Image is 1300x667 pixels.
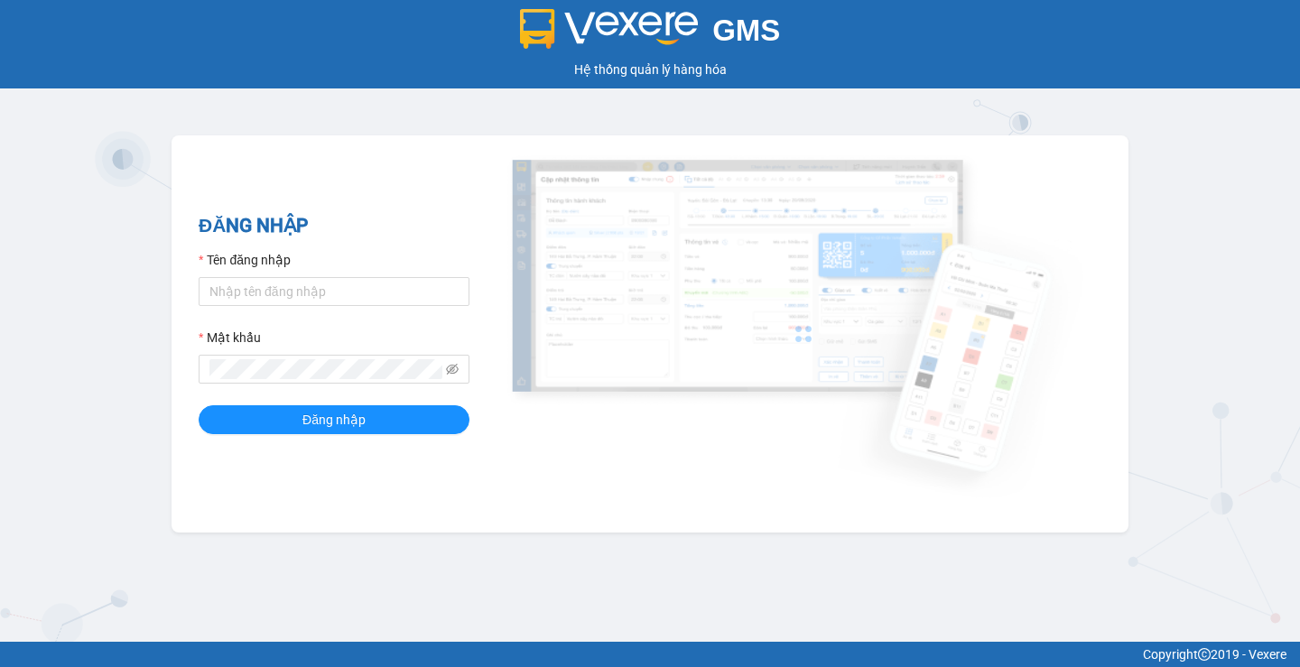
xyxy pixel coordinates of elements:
[199,250,291,270] label: Tên đăng nhập
[520,9,699,49] img: logo 2
[14,644,1286,664] div: Copyright 2019 - Vexere
[1198,648,1211,661] span: copyright
[520,27,781,42] a: GMS
[712,14,780,47] span: GMS
[199,211,469,241] h2: ĐĂNG NHẬP
[5,60,1295,79] div: Hệ thống quản lý hàng hóa
[199,405,469,434] button: Đăng nhập
[209,359,442,379] input: Mật khẩu
[446,363,459,375] span: eye-invisible
[302,410,366,430] span: Đăng nhập
[199,328,261,347] label: Mật khẩu
[199,277,469,306] input: Tên đăng nhập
